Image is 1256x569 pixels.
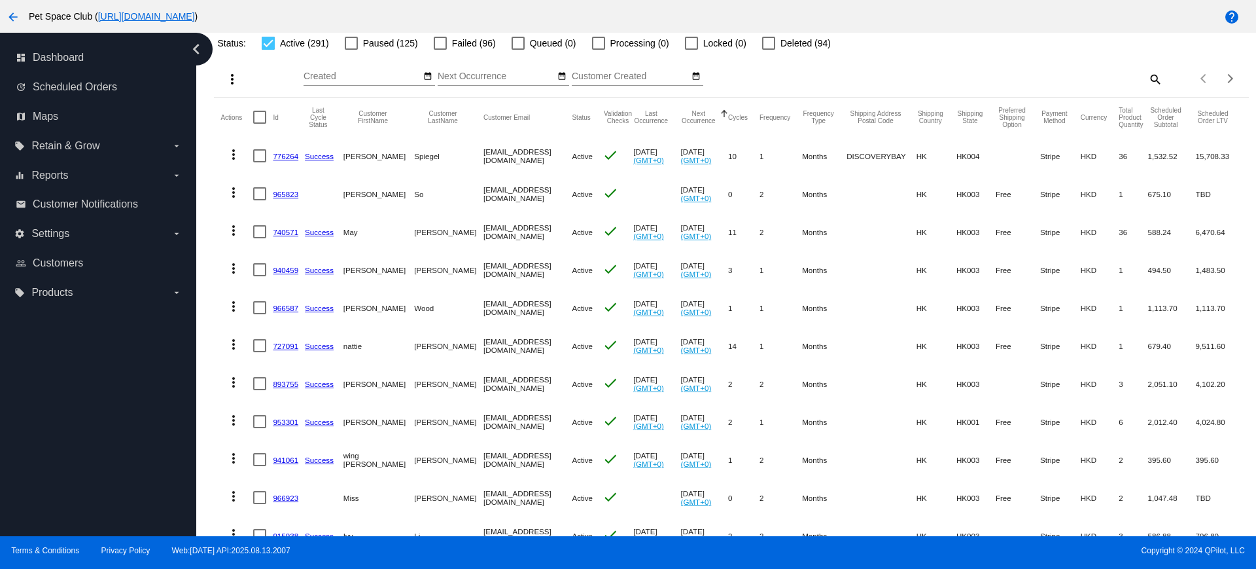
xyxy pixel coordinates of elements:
mat-cell: 14 [728,327,759,365]
a: update Scheduled Orders [16,77,182,98]
mat-cell: 2,051.10 [1148,365,1196,403]
mat-cell: [PERSON_NAME] [414,441,483,479]
mat-cell: Months [802,479,846,517]
mat-cell: Months [802,403,846,441]
mat-cell: Free [996,289,1040,327]
i: chevron_left [186,39,207,60]
mat-cell: 586.88 [1148,517,1196,555]
mat-cell: Spiegel [414,137,483,175]
a: Web:[DATE] API:2025.08.13.2007 [172,546,290,555]
mat-icon: check [602,147,618,163]
a: (GMT+0) [633,270,664,278]
mat-cell: 2 [759,517,802,555]
mat-icon: date_range [691,71,701,82]
mat-cell: HK003 [956,289,996,327]
span: Paused (125) [363,35,418,51]
input: Next Occurrence [438,71,555,82]
mat-cell: Stripe [1040,365,1081,403]
mat-cell: Free [996,403,1040,441]
mat-cell: 395.60 [1148,441,1196,479]
a: 966923 [273,494,298,502]
mat-header-cell: Actions [220,98,253,137]
mat-cell: 2 [759,479,802,517]
a: (GMT+0) [633,384,664,392]
mat-cell: 796.80 [1196,517,1242,555]
a: Success [305,228,334,236]
mat-cell: HKD [1081,327,1119,365]
mat-cell: HKD [1081,403,1119,441]
mat-cell: HK [916,441,956,479]
mat-icon: help [1224,9,1240,25]
button: Change sorting for Status [572,113,590,121]
a: (GMT+0) [681,536,712,544]
mat-cell: [EMAIL_ADDRESS][DOMAIN_NAME] [483,479,572,517]
a: 965823 [273,190,298,198]
a: 940459 [273,266,298,274]
a: Success [305,532,334,540]
mat-header-cell: Total Product Quantity [1119,98,1147,137]
mat-cell: [EMAIL_ADDRESS][DOMAIN_NAME] [483,517,572,555]
mat-icon: more_vert [226,375,241,390]
i: local_offer [14,141,25,151]
mat-cell: Stripe [1040,289,1081,327]
mat-cell: [PERSON_NAME] [343,137,414,175]
a: (GMT+0) [633,460,664,468]
mat-cell: HK003 [956,479,996,517]
mat-cell: Months [802,175,846,213]
span: Scheduled Orders [33,81,117,93]
button: Change sorting for Cycles [728,113,748,121]
mat-cell: 1 [1119,327,1147,365]
mat-cell: HK [916,213,956,251]
mat-icon: date_range [557,71,567,82]
mat-cell: Stripe [1040,137,1081,175]
i: dashboard [16,52,26,63]
mat-cell: Free [996,175,1040,213]
a: (GMT+0) [681,308,712,316]
button: Change sorting for CustomerLastName [414,110,472,124]
mat-cell: 2 [728,365,759,403]
a: people_outline Customers [16,253,182,274]
mat-cell: 1,532.52 [1148,137,1196,175]
a: (GMT+0) [681,232,712,240]
span: Active [572,190,593,198]
mat-cell: Months [802,517,846,555]
mat-cell: [DATE] [633,327,680,365]
mat-cell: [DATE] [681,327,728,365]
mat-cell: 675.10 [1148,175,1196,213]
mat-cell: wing [PERSON_NAME] [343,441,414,479]
mat-cell: [PERSON_NAME] [343,251,414,289]
mat-cell: 494.50 [1148,251,1196,289]
mat-cell: [DATE] [633,441,680,479]
mat-cell: 1,047.48 [1148,479,1196,517]
a: (GMT+0) [633,536,664,544]
button: Change sorting for CurrencyIso [1081,113,1108,121]
mat-cell: 15,708.33 [1196,137,1242,175]
mat-cell: Stripe [1040,479,1081,517]
mat-cell: HK [916,517,956,555]
button: Change sorting for Frequency [759,113,790,121]
mat-cell: [DATE] [633,517,680,555]
a: Success [305,152,334,160]
mat-cell: Months [802,365,846,403]
mat-cell: Months [802,251,846,289]
mat-cell: HK [916,289,956,327]
span: Processing (0) [610,35,669,51]
a: Success [305,456,334,464]
mat-cell: 395.60 [1196,441,1242,479]
mat-cell: [DATE] [633,251,680,289]
button: Change sorting for LifetimeValue [1196,110,1230,124]
mat-cell: 1,113.70 [1196,289,1242,327]
mat-cell: [DATE] [681,213,728,251]
mat-icon: more_vert [226,185,241,200]
mat-cell: 9,511.60 [1196,327,1242,365]
mat-icon: date_range [423,71,432,82]
span: Retain & Grow [31,140,99,152]
mat-cell: [PERSON_NAME] [414,213,483,251]
mat-cell: 1 [1119,175,1147,213]
mat-cell: Stripe [1040,327,1081,365]
a: (GMT+0) [681,422,712,430]
mat-cell: [DATE] [633,365,680,403]
a: (GMT+0) [633,308,664,316]
mat-cell: Months [802,441,846,479]
mat-cell: 36 [1119,213,1147,251]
